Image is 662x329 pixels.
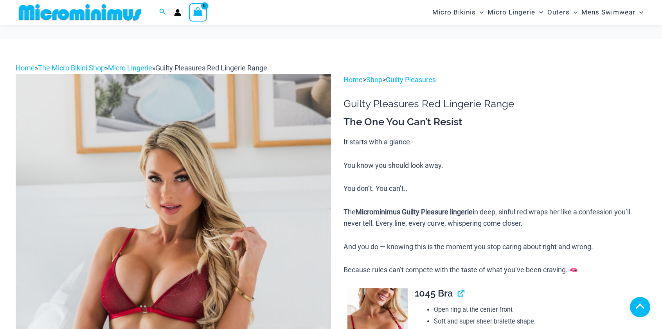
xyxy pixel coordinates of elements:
a: Micro Lingerie [108,64,152,72]
a: Guilty Pleasures [386,76,436,84]
span: Menu Toggle [476,2,484,22]
a: View Shopping Cart, empty [189,3,207,21]
p: It starts with a glance. You know you should look away. You don’t. You can’t.. The in deep, sinfu... [344,136,646,275]
a: Micro BikinisMenu ToggleMenu Toggle [430,2,486,22]
p: > > [344,74,646,86]
span: Menu Toggle [635,2,643,22]
a: The Micro Bikini Shop [38,64,105,72]
a: Home [16,64,35,72]
span: Menu Toggle [535,2,543,22]
a: Search icon link [159,7,166,17]
a: Micro LingerieMenu ToggleMenu Toggle [486,2,545,22]
h3: The One You Can’t Resist [344,115,646,129]
span: » » » [16,64,267,72]
h1: Guilty Pleasures Red Lingerie Range [344,98,646,110]
a: Shop [366,76,382,84]
a: Account icon link [174,9,181,16]
span: Guilty Pleasures Red Lingerie Range [155,64,267,72]
span: Menu Toggle [570,2,577,22]
a: Home [344,76,363,84]
li: Open ring at the center front [434,304,646,316]
span: Outers [547,2,570,22]
a: OutersMenu ToggleMenu Toggle [545,2,579,22]
img: MM SHOP LOGO FLAT [16,4,144,21]
b: Microminimus Guilty Pleasure lingerie [356,208,473,216]
li: Soft and super sheer bralette shape. [434,316,646,327]
span: Micro Lingerie [488,2,535,22]
span: Micro Bikinis [432,2,476,22]
span: 1045 Bra [415,288,453,299]
span: Mens Swimwear [581,2,635,22]
nav: Site Navigation [429,1,646,23]
a: Mens SwimwearMenu ToggleMenu Toggle [579,2,645,22]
